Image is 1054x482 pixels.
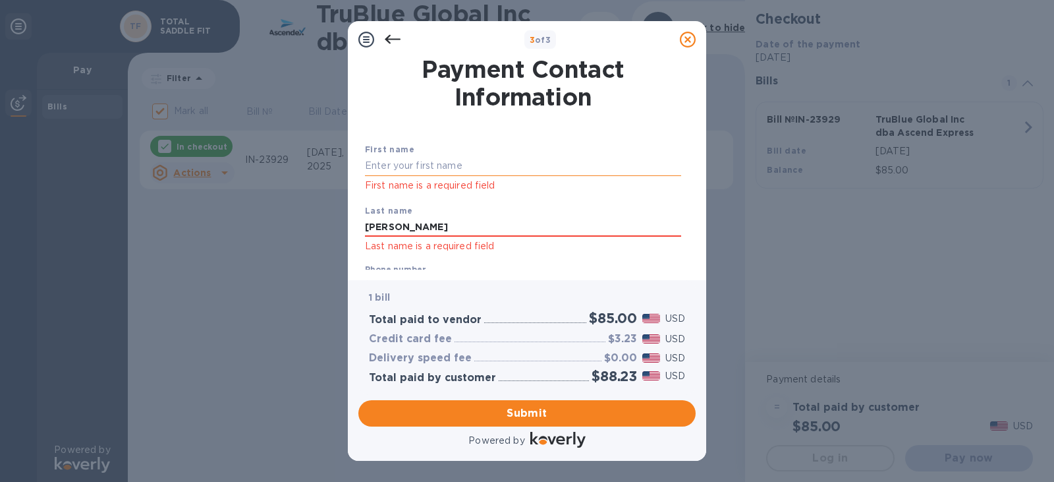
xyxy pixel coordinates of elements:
[530,35,551,45] b: of 3
[530,35,535,45] span: 3
[665,369,685,383] p: USD
[642,371,660,380] img: USD
[642,334,660,344] img: USD
[642,353,660,363] img: USD
[369,406,685,421] span: Submit
[365,218,681,237] input: Enter your last name
[365,144,414,154] b: First name
[589,310,637,326] h2: $85.00
[365,239,681,254] p: Last name is a required field
[665,312,685,326] p: USD
[365,156,681,176] input: Enter your first name
[530,432,586,448] img: Logo
[369,333,452,346] h3: Credit card fee
[365,266,426,274] label: Phone number
[369,352,472,365] h3: Delivery speed fee
[608,333,637,346] h3: $3.23
[665,332,685,346] p: USD
[642,314,660,323] img: USD
[369,372,496,384] h3: Total paid by customer
[604,352,637,365] h3: $0.00
[358,400,696,427] button: Submit
[365,206,413,216] b: Last name
[369,292,390,303] b: 1 bill
[365,178,681,193] p: First name is a required field
[468,434,524,448] p: Powered by
[369,314,482,326] h3: Total paid to vendor
[592,368,637,384] h2: $88.23
[665,351,685,365] p: USD
[365,55,681,111] h1: Payment Contact Information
